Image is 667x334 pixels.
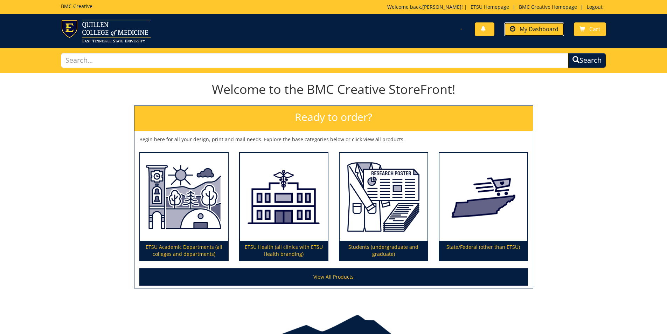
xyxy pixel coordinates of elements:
[439,153,527,261] a: State/Federal (other than ETSU)
[340,241,428,260] p: Students (undergraduate and graduate)
[61,4,92,9] h5: BMC Creative
[568,53,606,68] button: Search
[520,25,558,33] span: My Dashboard
[589,25,600,33] span: Cart
[574,22,606,36] a: Cart
[504,22,564,36] a: My Dashboard
[240,153,328,261] a: ETSU Health (all clinics with ETSU Health branding)
[140,241,228,260] p: ETSU Academic Departments (all colleges and departments)
[140,153,228,261] a: ETSU Academic Departments (all colleges and departments)
[140,153,228,241] img: ETSU Academic Departments (all colleges and departments)
[387,4,606,11] p: Welcome back, ! | | |
[134,106,533,131] h2: Ready to order?
[240,153,328,241] img: ETSU Health (all clinics with ETSU Health branding)
[583,4,606,10] a: Logout
[340,153,428,241] img: Students (undergraduate and graduate)
[422,4,461,10] a: [PERSON_NAME]
[340,153,428,261] a: Students (undergraduate and graduate)
[61,20,151,42] img: ETSU logo
[467,4,513,10] a: ETSU Homepage
[515,4,581,10] a: BMC Creative Homepage
[61,53,569,68] input: Search...
[139,136,528,143] p: Begin here for all your design, print and mail needs. Explore the base categories below or click ...
[439,153,527,241] img: State/Federal (other than ETSU)
[439,241,527,260] p: State/Federal (other than ETSU)
[240,241,328,260] p: ETSU Health (all clinics with ETSU Health branding)
[139,268,528,286] a: View All Products
[134,82,533,96] h1: Welcome to the BMC Creative StoreFront!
